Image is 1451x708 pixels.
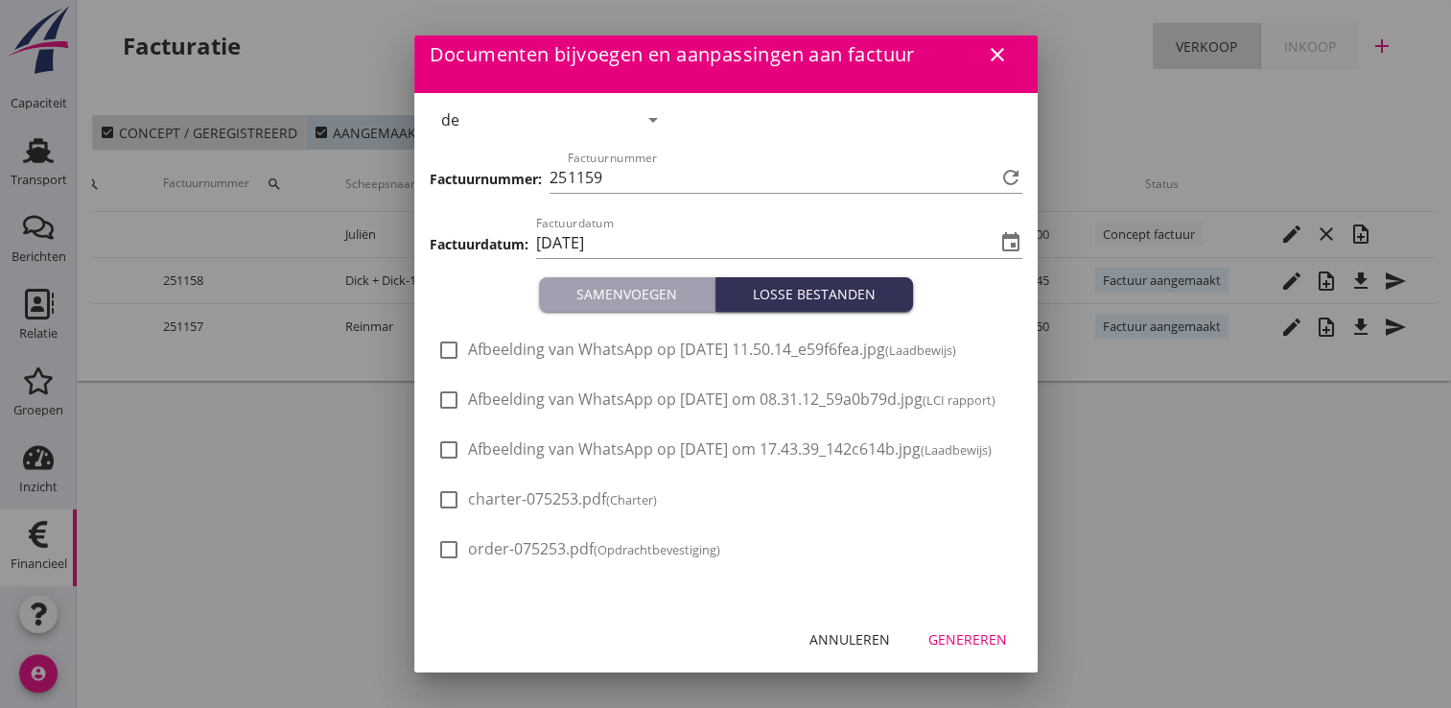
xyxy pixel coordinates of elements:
button: Samenvoegen [539,277,715,312]
input: Factuurdatum [536,227,995,258]
span: charter-075253.pdf [468,489,657,509]
div: de [441,111,459,129]
div: Losse bestanden [723,284,905,304]
button: Annuleren [794,623,905,657]
button: Losse bestanden [715,277,913,312]
div: Genereren [928,629,1007,649]
span: Afbeelding van WhatsApp op [DATE] om 17.43.39_142c614b.jpg [468,439,992,460]
div: Documenten bijvoegen en aanpassingen aan factuur [414,16,1038,93]
span: Afbeelding van WhatsApp op [DATE] om 08.31.12_59a0b79d.jpg [468,389,995,410]
span: Afbeelding van WhatsApp op [DATE] 11.50.14_e59f6fea.jpg [468,340,956,360]
span: order-075253.pdf [468,539,720,559]
i: refresh [999,166,1022,189]
div: Annuleren [809,629,890,649]
small: (Opdrachtbevestiging) [594,541,720,558]
button: Genereren [913,623,1022,657]
div: Samenvoegen [547,284,707,304]
h3: Factuurnummer: [430,169,542,189]
span: 25 [550,166,567,190]
i: close [986,43,1009,66]
small: (LCI rapport) [923,391,995,409]
i: event [999,231,1022,254]
input: Factuurnummer [568,162,995,193]
small: (Laadbewijs) [885,342,956,359]
h3: Factuurdatum: [430,234,528,254]
small: (Laadbewijs) [921,441,992,459]
i: arrow_drop_down [642,108,665,131]
small: (Charter) [606,491,657,508]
